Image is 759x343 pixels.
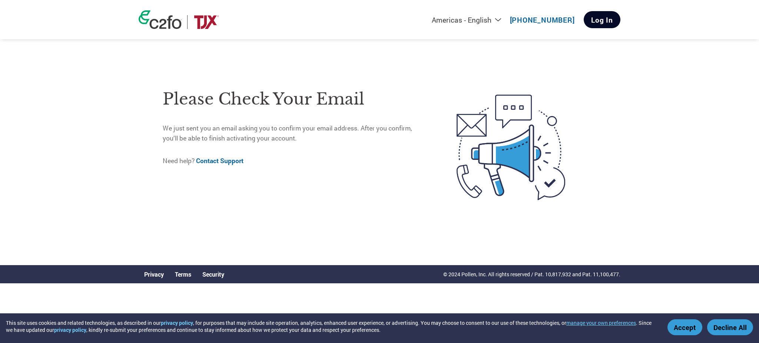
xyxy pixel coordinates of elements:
[193,15,220,29] img: TJX
[6,319,657,333] div: This site uses cookies and related technologies, as described in our , for purposes that may incl...
[443,270,620,278] p: © 2024 Pollen, Inc. All rights reserved / Pat. 10,817,932 and Pat. 11,100,477.
[202,270,224,278] a: Security
[163,123,425,143] p: We just sent you an email asking you to confirm your email address. After you confirm, you’ll be ...
[566,319,636,326] button: manage your own preferences
[163,156,425,166] p: Need help?
[161,319,193,326] a: privacy policy
[425,81,596,213] img: open-email
[139,10,182,29] img: c2fo logo
[707,319,753,335] button: Decline All
[667,319,702,335] button: Accept
[175,270,191,278] a: Terms
[196,156,243,165] a: Contact Support
[54,326,86,333] a: privacy policy
[584,11,620,28] a: Log In
[510,15,575,24] a: [PHONE_NUMBER]
[144,270,164,278] a: Privacy
[163,87,425,111] h1: Please check your email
